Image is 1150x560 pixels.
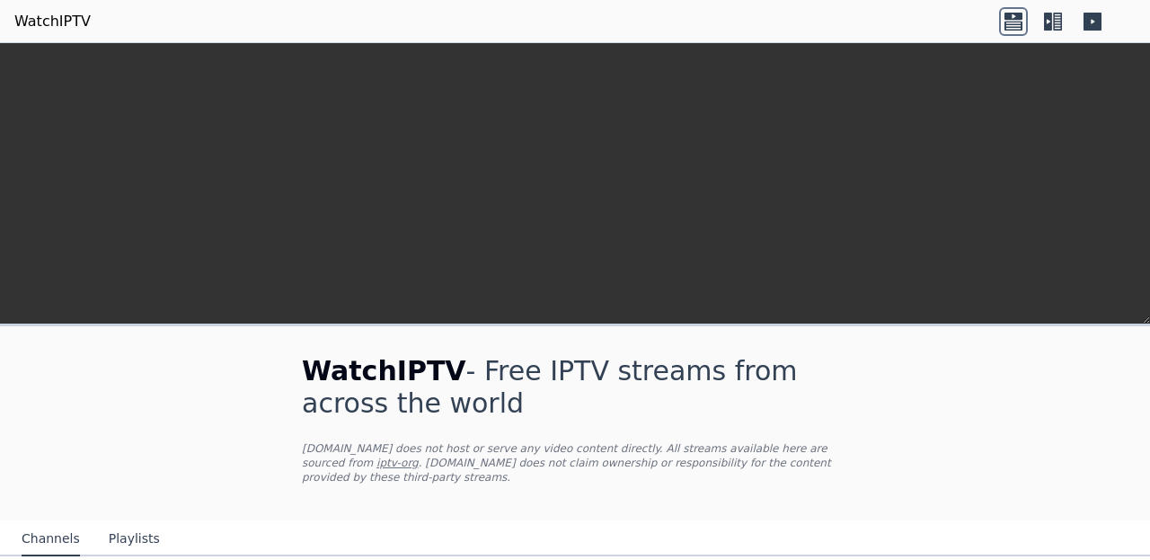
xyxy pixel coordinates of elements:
[302,441,848,484] p: [DOMAIN_NAME] does not host or serve any video content directly. All streams available here are s...
[109,522,160,556] button: Playlists
[22,522,80,556] button: Channels
[302,355,466,387] span: WatchIPTV
[14,11,91,32] a: WatchIPTV
[302,355,848,420] h1: - Free IPTV streams from across the world
[376,457,419,469] a: iptv-org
